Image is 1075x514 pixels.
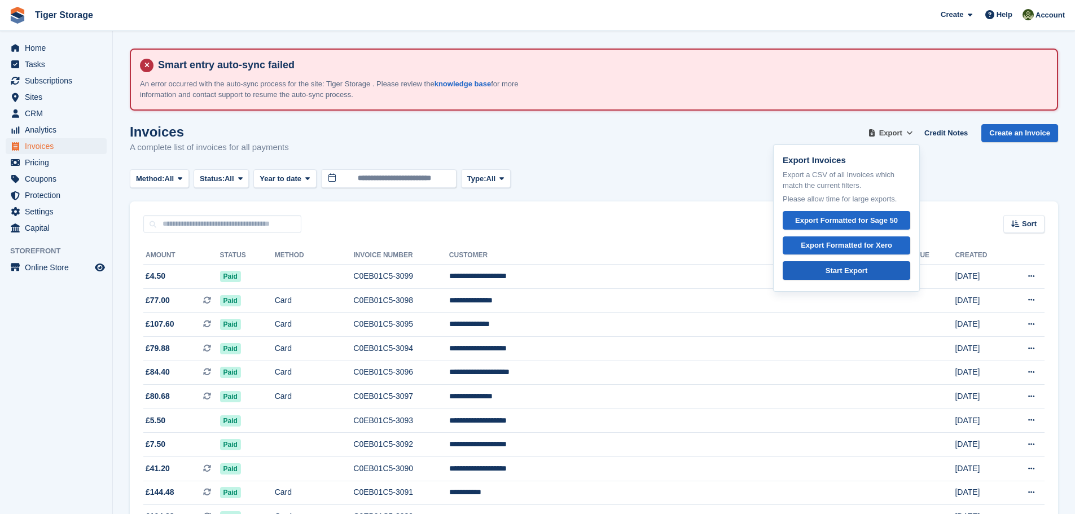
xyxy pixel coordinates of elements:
[783,236,910,255] a: Export Formatted for Xero
[220,415,241,427] span: Paid
[955,433,1006,457] td: [DATE]
[220,271,241,282] span: Paid
[220,319,241,330] span: Paid
[25,187,93,203] span: Protection
[6,220,107,236] a: menu
[6,89,107,105] a: menu
[1023,9,1034,20] img: Matthew Ellwood
[275,313,354,337] td: Card
[30,6,98,24] a: Tiger Storage
[6,56,107,72] a: menu
[25,204,93,219] span: Settings
[955,265,1006,289] td: [DATE]
[6,204,107,219] a: menu
[225,173,234,184] span: All
[866,124,915,143] button: Export
[353,288,449,313] td: C0EB01C5-3098
[146,438,165,450] span: £7.50
[435,80,491,88] a: knowledge base
[795,215,898,226] div: Export Formatted for Sage 50
[275,361,354,385] td: Card
[353,456,449,481] td: C0EB01C5-3090
[6,122,107,138] a: menu
[783,261,910,280] a: Start Export
[25,106,93,121] span: CRM
[220,463,241,475] span: Paid
[220,343,241,354] span: Paid
[941,9,963,20] span: Create
[955,336,1006,361] td: [DATE]
[1035,10,1065,21] span: Account
[25,89,93,105] span: Sites
[353,336,449,361] td: C0EB01C5-3094
[140,78,535,100] p: An error occurred with the auto-sync process for the site: Tiger Storage . Please review the for ...
[6,171,107,187] a: menu
[146,415,165,427] span: £5.50
[486,173,496,184] span: All
[153,59,1048,72] h4: Smart entry auto-sync failed
[25,220,93,236] span: Capital
[449,247,915,265] th: Customer
[6,40,107,56] a: menu
[6,187,107,203] a: menu
[783,194,910,205] p: Please allow time for large exports.
[353,247,449,265] th: Invoice Number
[6,260,107,275] a: menu
[146,463,170,475] span: £41.20
[25,122,93,138] span: Analytics
[275,481,354,505] td: Card
[467,173,486,184] span: Type:
[353,408,449,433] td: C0EB01C5-3093
[146,486,174,498] span: £144.48
[353,313,449,337] td: C0EB01C5-3095
[879,128,902,139] span: Export
[220,367,241,378] span: Paid
[93,261,107,274] a: Preview store
[25,138,93,154] span: Invoices
[353,433,449,457] td: C0EB01C5-3092
[220,391,241,402] span: Paid
[801,240,892,251] div: Export Formatted for Xero
[955,288,1006,313] td: [DATE]
[1022,218,1037,230] span: Sort
[461,169,511,188] button: Type: All
[253,169,316,188] button: Year to date
[130,141,289,154] p: A complete list of invoices for all payments
[220,247,275,265] th: Status
[143,247,220,265] th: Amount
[136,173,165,184] span: Method:
[783,154,910,167] p: Export Invoices
[220,439,241,450] span: Paid
[165,173,174,184] span: All
[275,247,354,265] th: Method
[146,390,170,402] span: £80.68
[25,56,93,72] span: Tasks
[220,487,241,498] span: Paid
[25,73,93,89] span: Subscriptions
[275,336,354,361] td: Card
[955,247,1006,265] th: Created
[955,481,1006,505] td: [DATE]
[10,245,112,257] span: Storefront
[275,288,354,313] td: Card
[9,7,26,24] img: stora-icon-8386f47178a22dfd0bd8f6a31ec36ba5ce8667c1dd55bd0f319d3a0aa187defe.svg
[194,169,249,188] button: Status: All
[6,73,107,89] a: menu
[955,361,1006,385] td: [DATE]
[920,124,972,143] a: Credit Notes
[25,260,93,275] span: Online Store
[6,155,107,170] a: menu
[915,247,955,265] th: Due
[955,385,1006,409] td: [DATE]
[200,173,225,184] span: Status:
[146,342,170,354] span: £79.88
[275,385,354,409] td: Card
[783,169,910,191] p: Export a CSV of all Invoices which match the current filters.
[997,9,1012,20] span: Help
[220,295,241,306] span: Paid
[25,40,93,56] span: Home
[353,481,449,505] td: C0EB01C5-3091
[955,313,1006,337] td: [DATE]
[6,138,107,154] a: menu
[146,318,174,330] span: £107.60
